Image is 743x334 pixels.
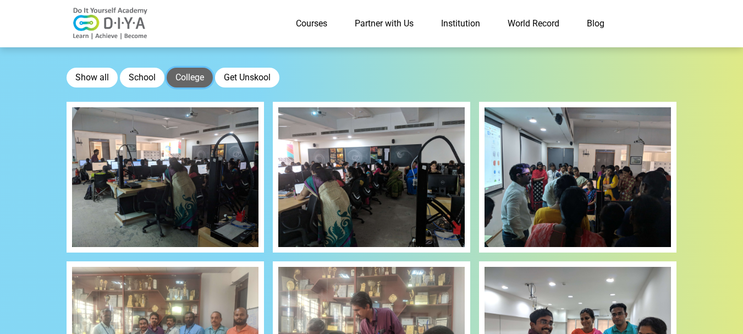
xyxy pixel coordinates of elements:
[494,13,573,35] a: World Record
[67,68,118,87] button: Show all
[573,13,618,35] a: Blog
[167,68,213,87] button: College
[341,13,427,35] a: Partner with Us
[120,68,164,87] button: School
[427,13,494,35] a: Institution
[67,7,155,40] img: logo-v2.png
[282,13,341,35] a: Courses
[618,13,677,35] a: Contact Us
[215,68,279,87] button: Get Unskool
